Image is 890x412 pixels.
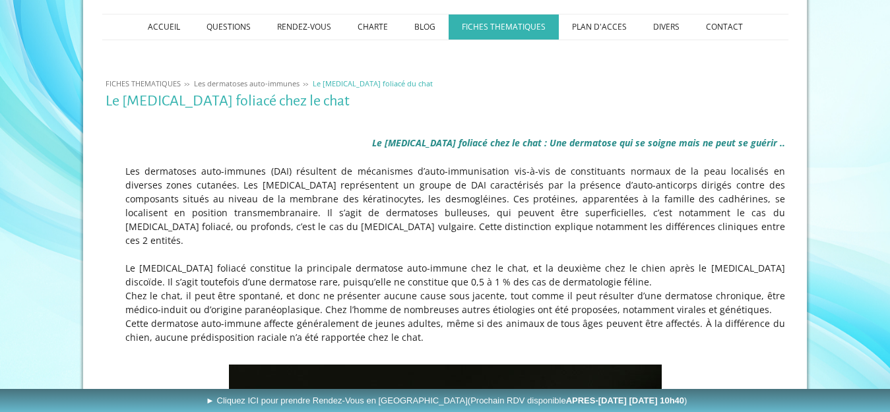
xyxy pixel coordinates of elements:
[106,261,785,289] p: Le [MEDICAL_DATA] foliacé constitue la principale dermatose auto-immune chez le chat, et la deuxi...
[344,15,401,40] a: CHARTE
[191,78,303,88] a: Les dermatoses auto-immunes
[449,15,559,40] a: FICHES THEMATIQUES
[559,15,640,40] a: PLAN D'ACCES
[106,316,785,344] p: Cette dermatose auto-immune affecte généralement de jeunes adultes, même si des animaux de tous â...
[106,78,181,88] span: FICHES THEMATIQUES
[693,15,756,40] a: CONTACT
[135,15,193,40] a: ACCUEIL
[401,15,449,40] a: BLOG
[640,15,693,40] a: DIVERS
[468,396,687,405] span: (Prochain RDV disponible )
[313,78,433,88] span: Le [MEDICAL_DATA] foliacé du chat
[106,93,785,109] h1: Le [MEDICAL_DATA] foliacé chez le chat
[194,78,300,88] span: Les dermatoses auto-immunes
[309,78,436,88] a: Le [MEDICAL_DATA] foliacé du chat
[106,164,785,247] p: Les dermatoses auto-immunes (DAI) résultent de mécanismes d’auto-immunisation vis-à-vis de consti...
[102,78,184,88] a: FICHES THEMATIQUES
[264,15,344,40] a: RENDEZ-VOUS
[106,289,785,316] p: Chez le chat, il peut être spontané, et donc ne présenter aucune cause sous jacente, tout comme i...
[566,396,684,405] b: APRES-[DATE] [DATE] 10h40
[193,15,264,40] a: QUESTIONS
[372,136,785,149] span: Le [MEDICAL_DATA] foliacé chez le chat : Une dermatose qui se soigne mais ne peut se guérir ..
[206,396,687,405] span: ► Cliquez ICI pour prendre Rendez-Vous en [GEOGRAPHIC_DATA]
